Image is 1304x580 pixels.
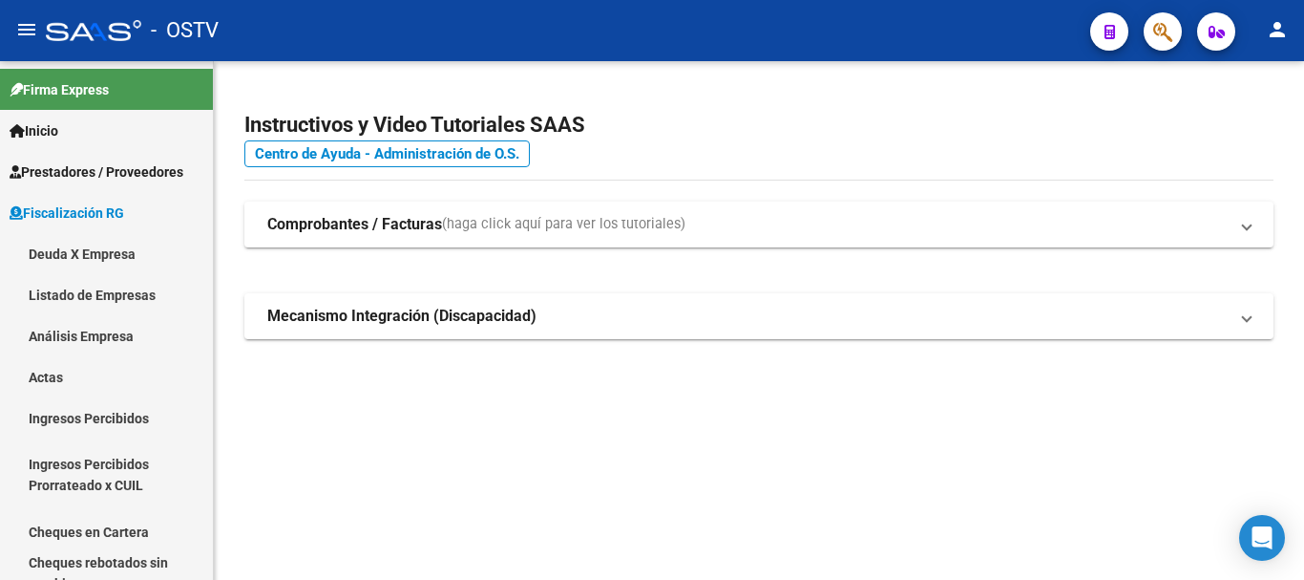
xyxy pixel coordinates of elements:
[442,214,685,235] span: (haga click aquí para ver los tutoriales)
[1266,18,1289,41] mat-icon: person
[15,18,38,41] mat-icon: menu
[267,214,442,235] strong: Comprobantes / Facturas
[267,306,536,327] strong: Mecanismo Integración (Discapacidad)
[10,120,58,141] span: Inicio
[1239,515,1285,561] div: Open Intercom Messenger
[244,202,1273,247] mat-expansion-panel-header: Comprobantes / Facturas(haga click aquí para ver los tutoriales)
[10,203,124,224] span: Fiscalización RG
[244,140,530,167] a: Centro de Ayuda - Administración de O.S.
[244,293,1273,339] mat-expansion-panel-header: Mecanismo Integración (Discapacidad)
[244,107,1273,143] h2: Instructivos y Video Tutoriales SAAS
[10,161,183,183] span: Prestadores / Proveedores
[151,10,219,52] span: - OSTV
[10,79,109,100] span: Firma Express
